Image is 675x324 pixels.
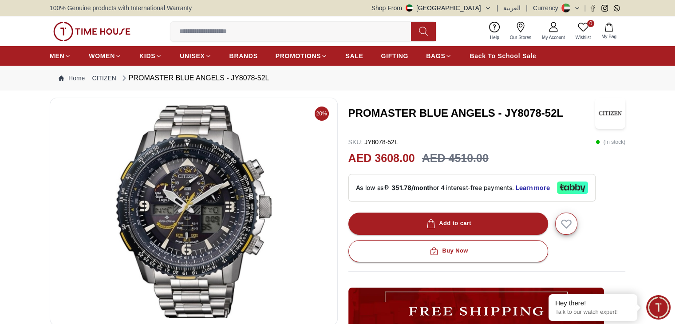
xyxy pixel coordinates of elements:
[89,48,122,64] a: WOMEN
[595,98,625,129] img: PROMASTER BLUE ANGELS - JY8078-52L
[92,74,116,83] a: CITIZEN
[276,48,328,64] a: PROMOTIONS
[348,138,363,146] span: SKU :
[348,213,548,235] button: Add to cart
[89,51,115,60] span: WOMEN
[345,51,363,60] span: SALE
[50,48,71,64] a: MEN
[613,5,620,12] a: Whatsapp
[587,20,594,27] span: 0
[59,74,85,83] a: Home
[139,48,162,64] a: KIDS
[422,150,489,167] h3: AED 4510.00
[596,138,625,146] p: ( In stock )
[470,51,536,60] span: Back To School Sale
[503,4,521,12] button: العربية
[584,4,586,12] span: |
[425,218,471,229] div: Add to cart
[596,21,622,42] button: My Bag
[180,48,211,64] a: UNISEX
[598,33,620,40] span: My Bag
[646,295,671,320] div: Chat Widget
[533,4,562,12] div: Currency
[570,20,596,43] a: 0Wishlist
[371,4,491,12] button: Shop From[GEOGRAPHIC_DATA]
[406,4,413,12] img: United Arab Emirates
[53,22,130,41] img: ...
[505,20,537,43] a: Our Stores
[180,51,205,60] span: UNISEX
[50,4,192,12] span: 100% Genuine products with International Warranty
[229,51,258,60] span: BRANDS
[50,66,625,91] nav: Breadcrumb
[381,48,408,64] a: GIFTING
[426,48,452,64] a: BAGS
[428,246,468,256] div: Buy Now
[486,34,503,41] span: Help
[120,73,269,83] div: PROMASTER BLUE ANGELS - JY8078-52L
[555,308,631,316] p: Talk to our watch expert!
[526,4,528,12] span: |
[315,107,329,121] span: 20%
[506,34,535,41] span: Our Stores
[601,5,608,12] a: Instagram
[348,106,595,120] h3: PROMASTER BLUE ANGELS - JY8078-52L
[348,240,548,262] button: Buy Now
[57,105,330,318] img: PROMASTER BLUE ANGELS - JY8078-52L
[470,48,536,64] a: Back To School Sale
[229,48,258,64] a: BRANDS
[139,51,155,60] span: KIDS
[348,138,398,146] p: JY8078-52L
[381,51,408,60] span: GIFTING
[348,150,415,167] h2: AED 3608.00
[276,51,321,60] span: PROMOTIONS
[497,4,498,12] span: |
[555,299,631,308] div: Hey there!
[345,48,363,64] a: SALE
[589,5,596,12] a: Facebook
[485,20,505,43] a: Help
[426,51,445,60] span: BAGS
[538,34,568,41] span: My Account
[572,34,594,41] span: Wishlist
[50,51,64,60] span: MEN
